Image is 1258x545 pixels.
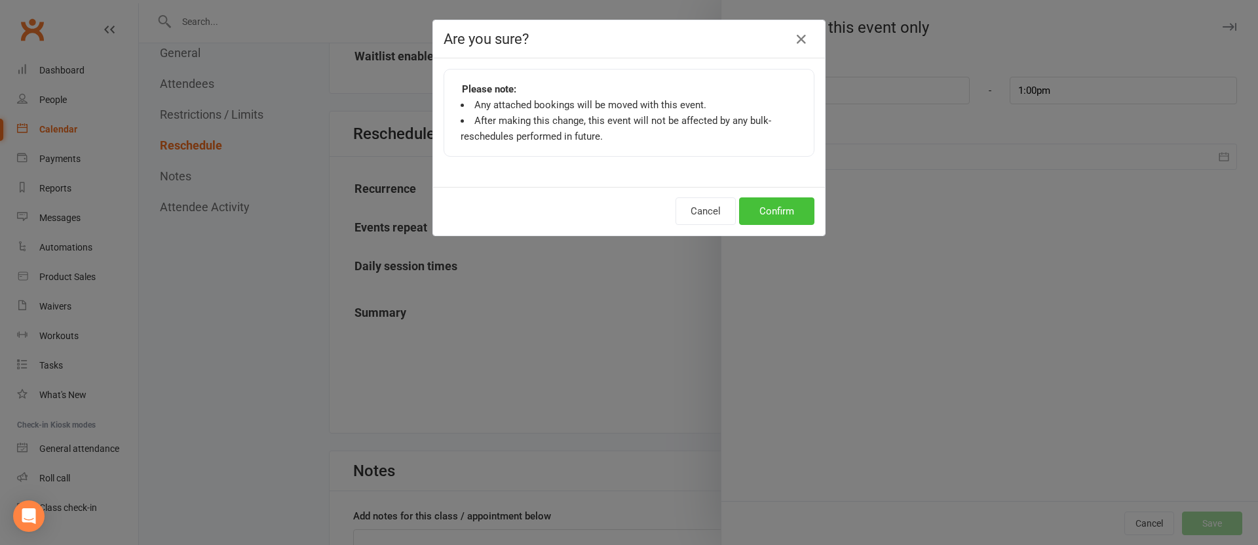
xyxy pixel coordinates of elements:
button: Close [791,29,812,50]
li: After making this change, this event will not be affected by any bulk-reschedules performed in fu... [461,113,797,144]
strong: Please note: [462,81,516,97]
li: Any attached bookings will be moved with this event. [461,97,797,113]
div: Open Intercom Messenger [13,500,45,532]
button: Cancel [676,197,736,225]
h4: Are you sure? [444,31,814,47]
button: Confirm [739,197,814,225]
